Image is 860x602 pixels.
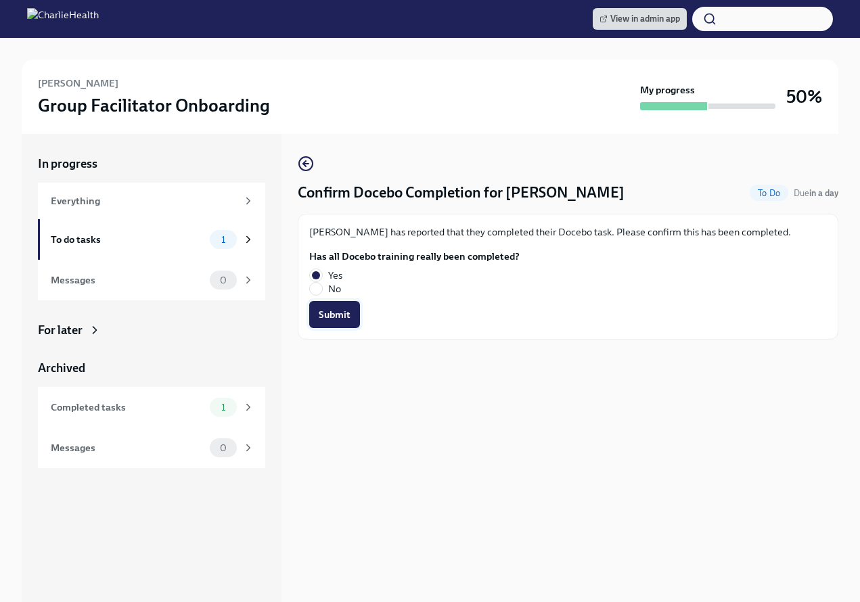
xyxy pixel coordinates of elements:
a: To do tasks1 [38,219,265,260]
a: Archived [38,360,265,376]
div: To do tasks [51,232,204,247]
span: No [328,282,341,296]
strong: in a day [809,188,838,198]
h4: Confirm Docebo Completion for [PERSON_NAME] [298,183,625,203]
h3: 50% [786,85,822,109]
label: Has all Docebo training really been completed? [309,250,520,263]
strong: My progress [640,83,695,97]
p: [PERSON_NAME] has reported that they completed their Docebo task. Please confirm this has been co... [309,225,827,239]
button: Submit [309,301,360,328]
h3: Group Facilitator Onboarding [38,93,270,118]
a: Messages0 [38,260,265,300]
a: View in admin app [593,8,687,30]
span: To Do [750,188,788,198]
span: October 8th, 2025 09:00 [794,187,838,200]
span: Yes [328,269,342,282]
div: For later [38,322,83,338]
span: View in admin app [599,12,680,26]
img: CharlieHealth [27,8,99,30]
div: Messages [51,440,204,455]
a: Messages0 [38,427,265,468]
a: In progress [38,156,265,172]
span: 0 [212,443,235,453]
span: Submit [319,308,350,321]
div: Everything [51,193,237,208]
div: Messages [51,273,204,287]
a: Completed tasks1 [38,387,265,427]
h6: [PERSON_NAME] [38,76,118,91]
a: For later [38,322,265,338]
span: 1 [213,402,233,413]
span: 1 [213,235,233,245]
span: 0 [212,275,235,285]
span: Due [794,188,838,198]
div: Completed tasks [51,400,204,415]
a: Everything [38,183,265,219]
